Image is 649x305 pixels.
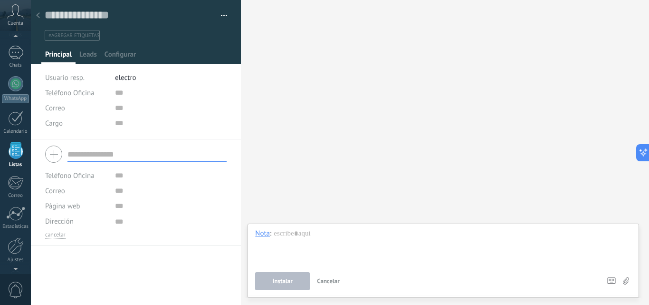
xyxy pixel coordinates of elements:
[45,104,65,113] span: Correo
[45,203,80,210] span: Página web
[115,73,136,82] span: electro
[45,116,108,131] div: Cargo
[105,50,136,64] span: Configurar
[2,257,29,263] div: Ajustes
[45,171,95,180] span: Teléfono Oficina
[45,100,65,116] button: Correo
[2,193,29,199] div: Correo
[45,70,108,85] div: Usuario resp.
[45,214,108,229] div: Dirección
[45,183,65,198] button: Correo
[2,162,29,168] div: Listas
[317,277,340,285] span: Cancelar
[45,73,85,82] span: Usuario resp.
[48,32,99,39] span: #agregar etiquetas
[270,229,271,238] span: :
[45,50,72,64] span: Principal
[45,187,65,196] span: Correo
[45,231,66,239] button: cancelar
[313,272,344,290] button: Cancelar
[8,20,23,27] span: Cuenta
[2,224,29,230] div: Estadísticas
[45,198,108,214] div: Página web
[2,62,29,69] div: Chats
[255,272,310,290] button: Instalar
[2,128,29,135] div: Calendario
[45,89,95,98] span: Teléfono Oficina
[45,218,74,225] span: Dirección
[273,278,293,285] span: Instalar
[45,85,95,100] button: Teléfono Oficina
[45,168,95,183] button: Teléfono Oficina
[79,50,97,64] span: Leads
[45,120,63,127] span: Cargo
[2,94,29,103] div: WhatsApp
